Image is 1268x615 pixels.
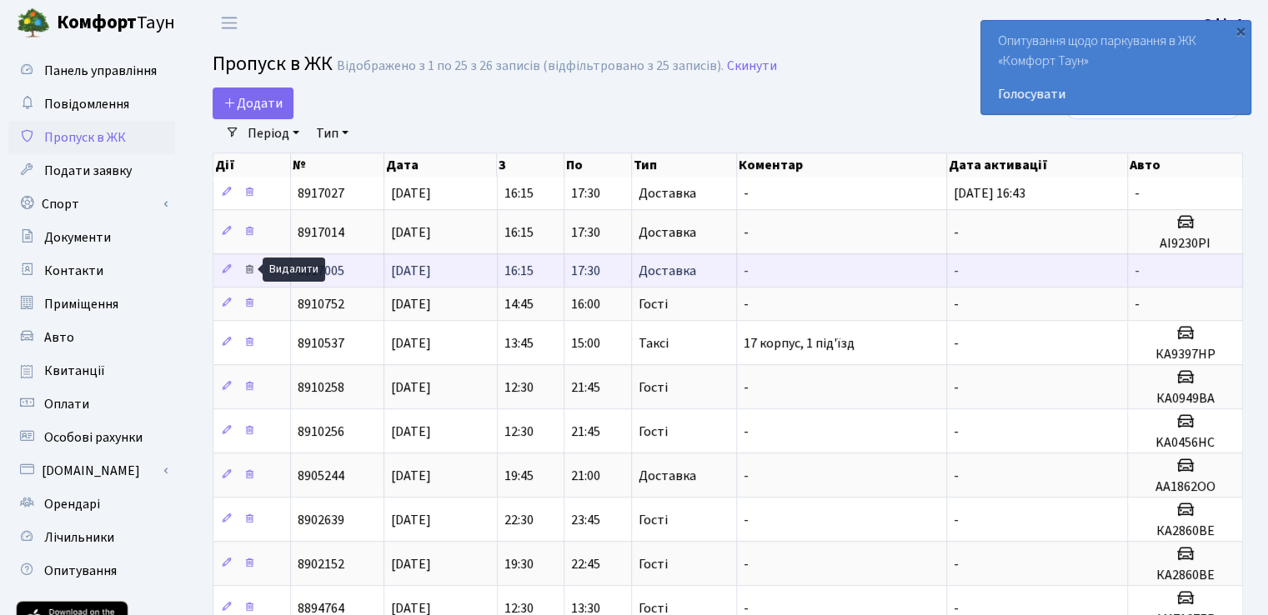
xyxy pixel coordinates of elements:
span: Документи [44,228,111,247]
span: Гості [639,425,668,438]
div: Відображено з 1 по 25 з 26 записів (відфільтровано з 25 записів). [337,58,724,74]
h5: КА9397НР [1135,347,1235,362]
span: [DATE] [391,223,431,242]
a: Панель управління [8,54,175,87]
span: [DATE] [391,334,431,352]
span: Особові рахунки [44,428,143,447]
span: Подати заявку [44,162,132,180]
span: 17:30 [571,223,600,242]
span: 8902639 [298,511,344,529]
span: - [954,378,959,397]
span: 16:15 [504,223,534,242]
span: - [954,555,959,573]
span: - [744,223,749,242]
span: - [744,262,749,280]
a: Додати [213,87,293,119]
span: 12:30 [504,422,534,441]
span: - [954,295,959,313]
h5: АА1862ОО [1135,479,1235,495]
th: Дата активації [947,153,1128,177]
span: - [1135,295,1140,313]
span: Повідомлення [44,95,129,113]
span: [DATE] [391,422,431,441]
th: Тип [632,153,737,177]
span: - [744,295,749,313]
div: Видалити [263,257,325,282]
button: Переключити навігацію [208,9,250,37]
a: [DOMAIN_NAME] [8,454,175,487]
span: 16:00 [571,295,600,313]
h5: KA0456HC [1135,435,1235,451]
span: 8917027 [298,184,344,202]
span: 12:30 [504,378,534,397]
span: Приміщення [44,295,118,313]
span: 8910256 [298,422,344,441]
b: Комфорт [57,9,137,36]
a: Тип [309,119,355,147]
span: 8910537 [298,334,344,352]
a: Офіс 1. [1203,13,1248,33]
span: [DATE] [391,555,431,573]
span: Орендарі [44,495,100,513]
span: 16:15 [504,262,534,280]
span: Таун [57,9,175,37]
a: Приміщення [8,287,175,321]
span: - [1135,184,1140,202]
th: З [497,153,564,177]
span: 17 корпус, 1 під'їзд [744,334,855,352]
a: Контакти [8,254,175,287]
span: 16:15 [504,184,534,202]
span: 17:30 [571,262,600,280]
span: Квитанції [44,362,105,380]
span: Пропуск в ЖК [213,49,333,78]
span: 8917014 [298,223,344,242]
span: Таксі [639,337,669,350]
span: - [954,422,959,441]
span: 15:00 [571,334,600,352]
a: Період [241,119,306,147]
th: По [564,153,632,177]
b: Офіс 1. [1203,14,1248,32]
span: 23:45 [571,511,600,529]
a: Орендарі [8,487,175,521]
a: Особові рахунки [8,421,175,454]
h5: АІ9230РІ [1135,236,1235,252]
span: Доставка [639,264,696,277]
span: 17:30 [571,184,600,202]
span: 8902152 [298,555,344,573]
span: 8910258 [298,378,344,397]
span: Оплати [44,395,89,413]
span: 22:30 [504,511,534,529]
span: 14:45 [504,295,534,313]
span: Доставка [639,226,696,239]
span: - [744,378,749,397]
span: - [744,467,749,485]
span: 19:30 [504,555,534,573]
span: - [954,334,959,352]
span: 21:45 [571,378,600,397]
a: Оплати [8,387,175,421]
a: Лічильники [8,521,175,554]
span: - [744,511,749,529]
span: Гості [639,513,668,527]
span: [DATE] [391,378,431,397]
th: Дата [384,153,498,177]
th: Авто [1128,153,1243,177]
span: 21:45 [571,422,600,441]
span: Гості [639,381,668,394]
a: Пропуск в ЖК [8,121,175,154]
span: Панель управління [44,62,157,80]
span: - [954,467,959,485]
a: Авто [8,321,175,354]
h5: КА2860ВЕ [1135,523,1235,539]
span: Гості [639,297,668,311]
a: Голосувати [998,84,1234,104]
a: Повідомлення [8,87,175,121]
span: Контакти [44,262,103,280]
a: Квитанції [8,354,175,387]
span: [DATE] [391,184,431,202]
span: [DATE] [391,467,431,485]
span: 13:45 [504,334,534,352]
span: [DATE] [391,295,431,313]
h5: КА2860ВЕ [1135,567,1235,583]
